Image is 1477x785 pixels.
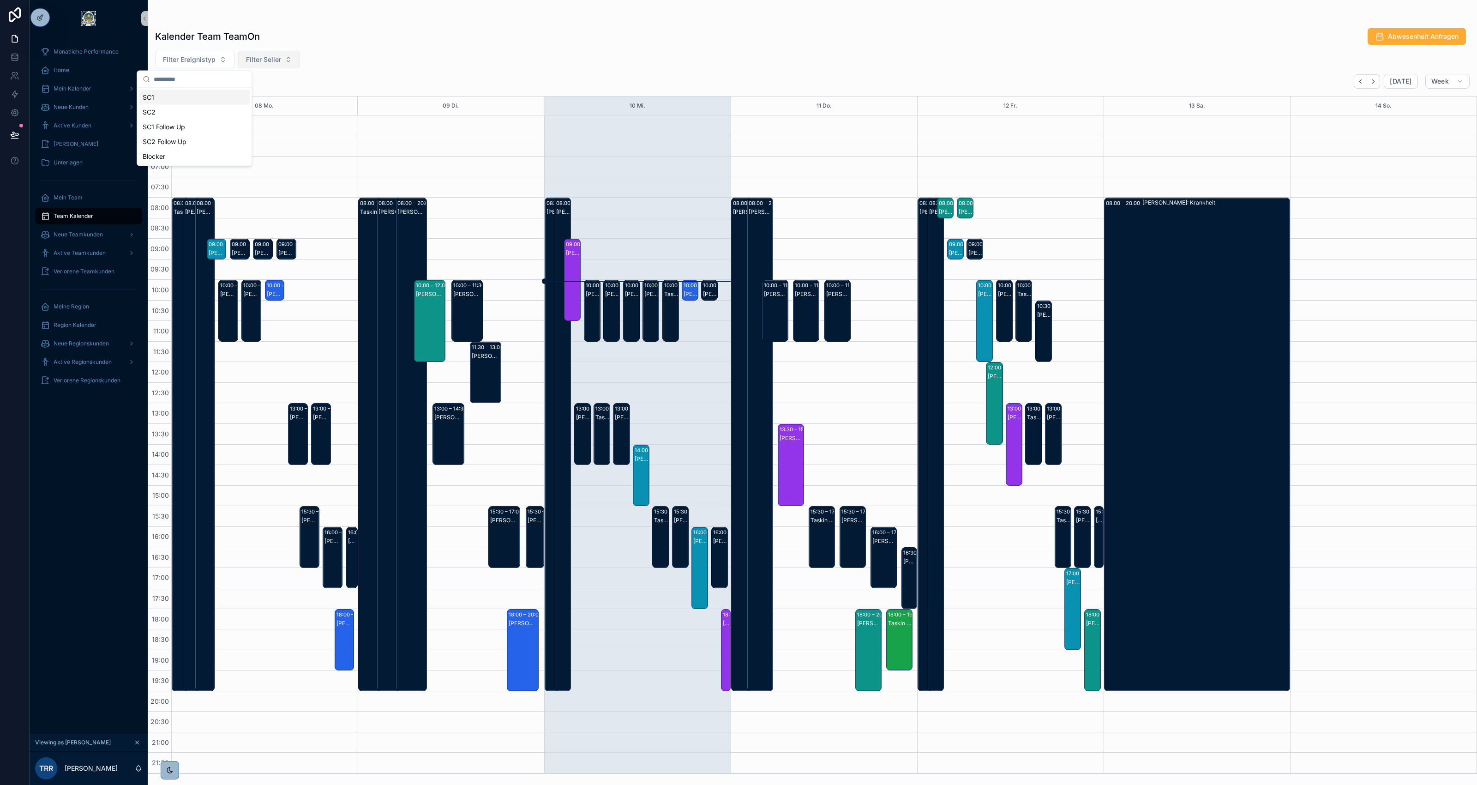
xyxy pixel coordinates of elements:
[54,212,93,220] span: Team Kalender
[826,290,850,298] div: [PERSON_NAME] [PERSON_NAME]: SC1
[1027,414,1041,421] div: Taskin Tasan: SC1
[288,404,307,465] div: 13:00 – 14:30[PERSON_NAME]: SC1
[939,208,953,216] div: [PERSON_NAME]: SC1 Follow Up
[959,208,973,216] div: [PERSON_NAME]: SC1 Follow Up
[1016,280,1032,341] div: 10:00 – 11:30Taskin Tasan: SC1
[919,199,956,208] div: 08:00 – 20:00
[1096,517,1103,524] div: [PERSON_NAME]: SC1
[778,424,804,506] div: 13:30 – 15:30[PERSON_NAME]: SC2
[644,281,678,290] div: 10:00 – 11:30
[185,199,222,208] div: 08:00 – 20:00
[613,404,629,465] div: 13:00 – 14:30[PERSON_NAME]: SC1
[232,240,268,249] div: 09:00 – 09:30
[703,290,717,298] div: [PERSON_NAME]: SC1 Follow Up
[654,507,688,516] div: 15:30 – 17:00
[747,198,773,691] div: 08:00 – 20:00[PERSON_NAME]: Training - Full day
[576,414,590,421] div: [PERSON_NAME]: SC1
[54,122,91,129] span: Aktive Kunden
[1367,74,1380,89] button: Next
[841,517,865,524] div: [PERSON_NAME] [PERSON_NAME]: SC1
[703,281,738,290] div: 10:00 – 10:30
[54,48,119,55] span: Monatliche Performance
[509,610,544,619] div: 18:00 – 20:00
[968,249,982,257] div: [PERSON_NAME] [PERSON_NAME]: SC1 Follow Up
[35,245,142,261] a: Aktive Teamkunden
[664,290,678,298] div: Taskin Tasan: SC1
[1008,404,1042,413] div: 13:00 – 15:00
[713,537,727,545] div: [PERSON_NAME]: SC1
[1027,404,1062,413] div: 13:00 – 14:30
[54,249,106,257] span: Aktive Teamkunden
[359,198,390,691] div: 08:00 – 20:00Taskin Tasan: Krankheit - Übergangstag
[155,30,260,43] h1: Kalender Team TeamOn
[566,240,600,249] div: 09:00 – 11:00
[323,527,342,588] div: 16:00 – 17:30[PERSON_NAME]: SC1
[195,198,214,691] div: 08:00 – 20:00[PERSON_NAME]: Training - Full day
[35,372,142,389] a: Verlorene Regionskunden
[265,280,284,300] div: 10:00 – 10:30[PERSON_NAME]: SC1 Follow Up
[434,404,469,413] div: 13:00 – 14:30
[692,527,708,609] div: 16:00 – 18:00[PERSON_NAME] [PERSON_NAME]: SC2
[490,517,519,524] div: [PERSON_NAME]: SC1
[604,280,619,341] div: 10:00 – 11:30[PERSON_NAME] [PERSON_NAME]: SC1
[1006,404,1022,485] div: 13:00 – 15:00[PERSON_NAME]: SC2
[1189,97,1205,115] button: 13 Sa.
[489,507,520,568] div: 15:30 – 17:00[PERSON_NAME]: SC1
[54,377,120,384] span: Verlorene Regionskunden
[663,280,678,341] div: 10:00 – 11:30Taskin Tasan: SC1
[780,435,803,442] div: [PERSON_NAME]: SC2
[674,507,708,516] div: 15:30 – 17:00
[903,548,938,557] div: 16:30 – 18:00
[811,507,845,516] div: 15:30 – 17:00
[654,517,668,524] div: Taskin Tasan: SC1
[336,620,354,627] div: [PERSON_NAME]: SC2 Follow Up
[811,517,834,524] div: Taskin Tasan: SC1
[54,340,109,347] span: Neue Regionskunden
[674,517,688,524] div: [PERSON_NAME]: SC1
[780,425,814,434] div: 13:30 – 15:30
[414,280,445,362] div: 10:00 – 12:00[PERSON_NAME]: SC2
[1425,74,1470,89] button: Week
[1388,32,1459,41] span: Abwesenheit Anfragen
[749,199,785,208] div: 08:00 – 20:00
[978,290,992,298] div: [PERSON_NAME] [PERSON_NAME]: SC2
[54,321,96,329] span: Region Kalender
[826,281,860,290] div: 10:00 – 11:30
[139,149,250,164] div: Blocker
[732,198,757,691] div: 08:00 – 20:00[PERSON_NAME]: Krankheit
[35,136,142,152] a: [PERSON_NAME]
[267,290,284,298] div: [PERSON_NAME]: SC1 Follow Up
[1008,414,1021,421] div: [PERSON_NAME]: SC2
[301,517,318,524] div: [PERSON_NAME]: SC1
[526,507,544,568] div: 15:30 – 17:00[PERSON_NAME]: SC1
[324,528,359,537] div: 16:00 – 17:30
[978,281,1013,290] div: 10:00 – 12:00
[434,414,463,421] div: [PERSON_NAME]: SC1
[81,11,96,26] img: App logo
[959,199,995,208] div: 08:00 – 08:30
[360,208,389,216] div: Taskin Tasan: Krankheit - Übergangstag
[232,249,249,257] div: [PERSON_NAME] [PERSON_NAME]: SC1 Follow Up
[35,298,142,315] a: Meine Region
[528,507,562,516] div: 15:30 – 17:00
[793,280,819,341] div: 10:00 – 11:30[PERSON_NAME]: SC1
[555,198,570,691] div: 08:00 – 20:00[PERSON_NAME]: Training - Full day
[452,280,483,341] div: 10:00 – 11:30[PERSON_NAME] [PERSON_NAME]: SC1
[433,404,464,465] div: 13:00 – 14:30[PERSON_NAME]: SC1
[137,88,252,166] div: Suggestions
[243,290,260,298] div: [PERSON_NAME]: SC1
[630,97,645,115] button: 10 Mi.
[937,198,953,218] div: 08:00 – 08:30[PERSON_NAME]: SC1 Follow Up
[290,404,324,413] div: 13:00 – 14:30
[702,280,717,300] div: 10:00 – 10:30[PERSON_NAME]: SC1 Follow Up
[277,239,296,259] div: 09:00 – 09:30[PERSON_NAME] [PERSON_NAME]: SC1 Follow Up
[219,280,238,341] div: 10:00 – 11:30[PERSON_NAME]: SC1
[1085,610,1100,691] div: 18:00 – 20:00[PERSON_NAME]: SC2
[1096,507,1130,516] div: 15:30 – 17:00
[35,43,142,60] a: Monatliche Performance
[1036,301,1051,362] div: 10:30 – 12:00[PERSON_NAME]: SC1
[172,198,191,691] div: 08:00 – 20:00Taskin Tasan: Krankheit
[1055,507,1071,568] div: 15:30 – 17:00Taskin Tasan: SC1
[721,610,730,691] div: 18:00 – 20:00[PERSON_NAME]: SC2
